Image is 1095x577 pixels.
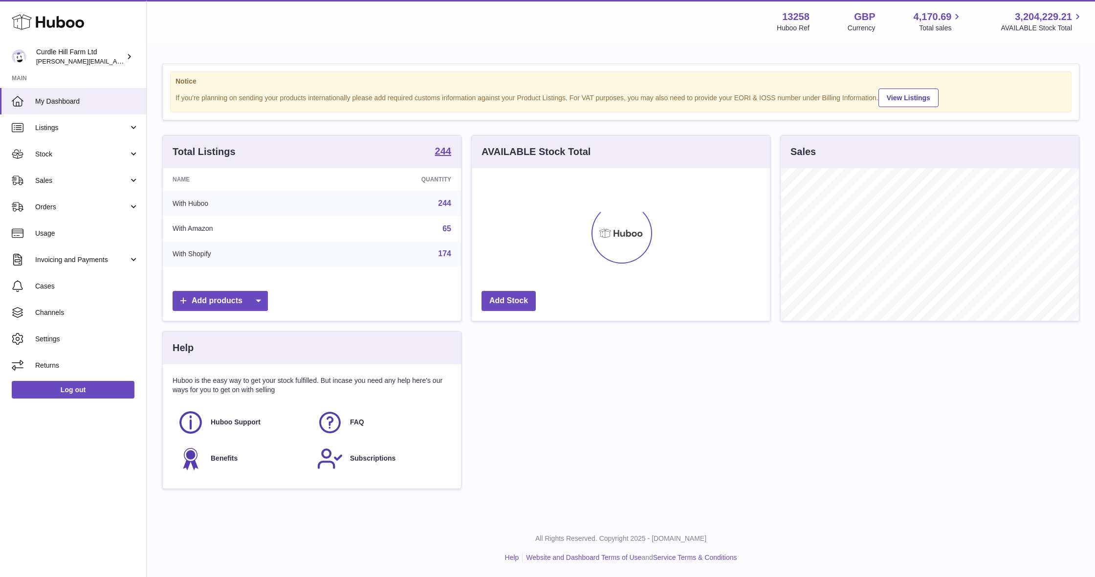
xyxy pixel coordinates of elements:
[914,10,963,33] a: 4,170.69 Total sales
[35,176,129,185] span: Sales
[154,534,1087,543] p: All Rights Reserved. Copyright 2025 - [DOMAIN_NAME]
[438,249,451,258] a: 174
[505,554,519,561] a: Help
[435,146,451,158] a: 244
[173,341,194,355] h3: Help
[442,224,451,233] a: 65
[177,409,307,436] a: Huboo Support
[1001,10,1083,33] a: 3,204,229.21 AVAILABLE Stock Total
[36,47,124,66] div: Curdle Hill Farm Ltd
[350,418,364,427] span: FAQ
[482,291,536,311] a: Add Stock
[790,145,816,158] h3: Sales
[350,454,395,463] span: Subscriptions
[163,216,326,242] td: With Amazon
[12,49,26,64] img: miranda@diddlysquatfarmshop.com
[177,445,307,472] a: Benefits
[163,241,326,266] td: With Shopify
[317,445,446,472] a: Subscriptions
[523,553,737,562] li: and
[35,123,129,133] span: Listings
[782,10,810,23] strong: 13258
[175,77,1066,86] strong: Notice
[35,229,139,238] span: Usage
[848,23,876,33] div: Currency
[173,145,236,158] h3: Total Listings
[854,10,875,23] strong: GBP
[653,554,737,561] a: Service Terms & Conditions
[919,23,963,33] span: Total sales
[482,145,591,158] h3: AVAILABLE Stock Total
[35,150,129,159] span: Stock
[35,255,129,265] span: Invoicing and Payments
[878,89,939,107] a: View Listings
[163,191,326,216] td: With Huboo
[173,291,268,311] a: Add products
[163,168,326,191] th: Name
[36,57,196,65] span: [PERSON_NAME][EMAIL_ADDRESS][DOMAIN_NAME]
[35,202,129,212] span: Orders
[438,199,451,207] a: 244
[317,409,446,436] a: FAQ
[777,23,810,33] div: Huboo Ref
[526,554,641,561] a: Website and Dashboard Terms of Use
[35,334,139,344] span: Settings
[1001,23,1083,33] span: AVAILABLE Stock Total
[173,376,451,395] p: Huboo is the easy way to get your stock fulfilled. But incase you need any help here's our ways f...
[914,10,952,23] span: 4,170.69
[35,308,139,317] span: Channels
[211,418,261,427] span: Huboo Support
[435,146,451,156] strong: 244
[35,282,139,291] span: Cases
[1015,10,1072,23] span: 3,204,229.21
[211,454,238,463] span: Benefits
[35,97,139,106] span: My Dashboard
[12,381,134,399] a: Log out
[326,168,461,191] th: Quantity
[35,361,139,370] span: Returns
[175,87,1066,107] div: If you're planning on sending your products internationally please add required customs informati...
